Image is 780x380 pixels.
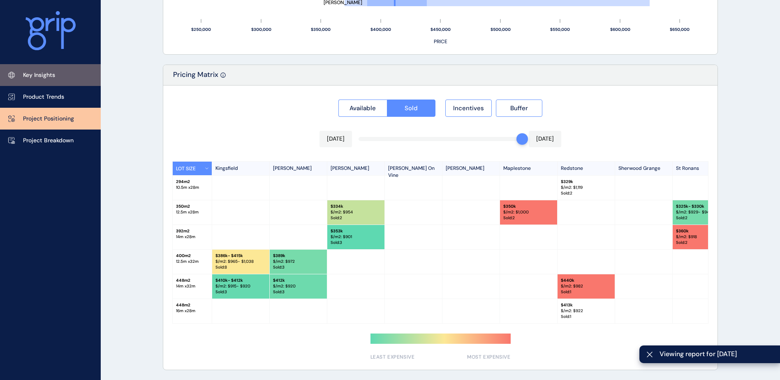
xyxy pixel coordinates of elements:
[176,234,208,240] p: 14 m x 28 m
[405,104,418,112] span: Sold
[176,302,208,308] p: 448 m2
[327,135,345,143] p: [DATE]
[215,264,266,270] p: Sold : 8
[176,204,208,209] p: 350 m2
[453,104,484,112] span: Incentives
[387,100,436,117] button: Sold
[561,283,611,289] p: $/m2: $ 982
[615,162,673,175] p: Sherwood Grange
[212,162,270,175] p: Kingsfield
[370,354,415,361] span: LEAST EXPENSIVE
[273,259,324,264] p: $/m2: $ 972
[23,71,55,79] p: Key Insights
[327,162,385,175] p: [PERSON_NAME]
[215,259,266,264] p: $/m2: $ 965 - $1,038
[331,215,381,221] p: Sold : 2
[370,27,391,32] text: $400,000
[176,228,208,234] p: 392 m2
[467,354,510,361] span: MOST EXPENSIVE
[176,253,208,259] p: 400 m2
[215,278,266,283] p: $ 410k - $412k
[273,264,324,270] p: Sold : 3
[558,162,615,175] p: Redstone
[676,240,727,246] p: Sold : 2
[273,289,324,295] p: Sold : 3
[676,228,727,234] p: $ 360k
[442,162,500,175] p: [PERSON_NAME]
[23,115,74,123] p: Project Positioning
[331,234,381,240] p: $/m2: $ 901
[331,209,381,215] p: $/m2: $ 954
[510,104,528,112] span: Buffer
[673,162,730,175] p: St Ronans
[676,215,727,221] p: Sold : 2
[23,137,74,145] p: Project Breakdown
[503,215,554,221] p: Sold : 2
[176,185,208,190] p: 10.5 m x 28 m
[561,190,611,196] p: Sold : 2
[610,27,630,32] text: $600,000
[676,204,727,209] p: $ 325k - $330k
[496,100,542,117] button: Buffer
[561,308,611,314] p: $/m2: $ 922
[176,308,208,314] p: 16 m x 28 m
[176,259,208,264] p: 12.5 m x 32 m
[503,209,554,215] p: $/m2: $ 1,000
[550,27,570,32] text: $550,000
[215,283,266,289] p: $/m2: $ 915 - $920
[331,240,381,246] p: Sold : 3
[676,234,727,240] p: $/m2: $ 918
[173,162,212,175] button: LOT SIZE
[176,278,208,283] p: 448 m2
[23,93,64,101] p: Product Trends
[500,162,558,175] p: Maplestone
[273,278,324,283] p: $ 412k
[338,100,387,117] button: Available
[503,204,554,209] p: $ 350k
[273,283,324,289] p: $/m2: $ 920
[660,350,773,359] span: Viewing report for [DATE]
[311,27,331,32] text: $350,000
[349,104,376,112] span: Available
[670,27,690,32] text: $650,000
[331,228,381,234] p: $ 353k
[331,204,381,209] p: $ 334k
[176,283,208,289] p: 14 m x 32 m
[561,302,611,308] p: $ 413k
[561,314,611,320] p: Sold : 1
[676,209,727,215] p: $/m2: $ 929 - $943
[385,162,442,175] p: [PERSON_NAME] On Vine
[536,135,554,143] p: [DATE]
[251,27,271,32] text: $300,000
[176,209,208,215] p: 12.5 m x 28 m
[431,27,451,32] text: $450,000
[561,185,611,190] p: $/m2: $ 1,119
[561,278,611,283] p: $ 440k
[273,253,324,259] p: $ 389k
[434,38,447,45] text: PRICE
[215,253,266,259] p: $ 386k - $415k
[191,27,211,32] text: $250,000
[173,70,218,85] p: Pricing Matrix
[491,27,511,32] text: $500,000
[561,289,611,295] p: Sold : 1
[215,289,266,295] p: Sold : 3
[561,179,611,185] p: $ 329k
[270,162,327,175] p: [PERSON_NAME]
[445,100,492,117] button: Incentives
[176,179,208,185] p: 294 m2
